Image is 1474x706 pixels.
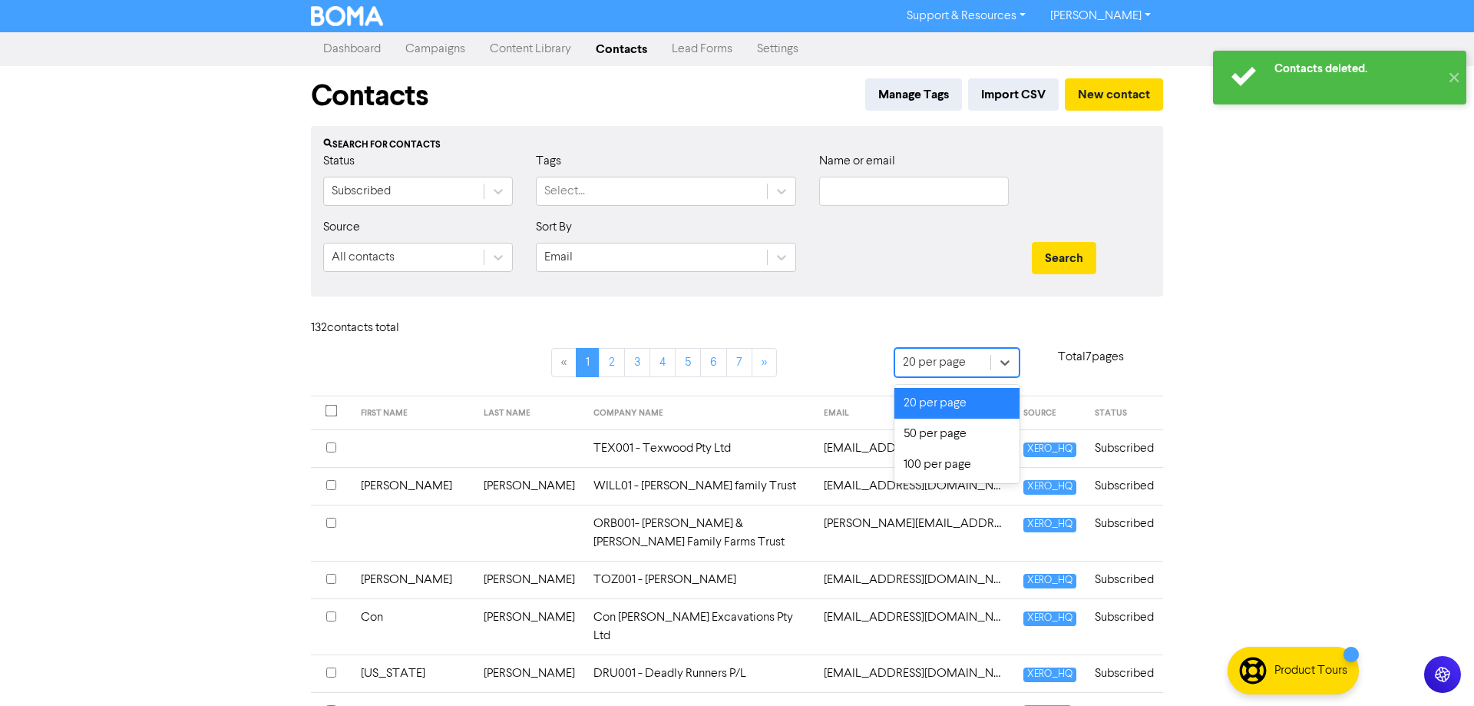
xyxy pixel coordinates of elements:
td: [PERSON_NAME] [474,655,584,692]
th: LAST NAME [474,396,584,430]
td: Subscribed [1086,429,1163,467]
td: admin@deadlyrunners.com.au [815,655,1014,692]
a: Page 7 [726,348,752,377]
label: Sort By [536,218,572,237]
span: XERO_HQ [1023,442,1076,457]
h6: 132 contact s total [311,321,434,336]
td: TEX001 - Texwood Pty Ltd [584,429,815,467]
div: Select... [544,182,585,201]
div: 20 per page [903,353,966,372]
a: Campaigns [393,34,478,65]
span: XERO_HQ [1023,574,1076,588]
a: Support & Resources [894,4,1038,28]
label: Source [323,218,360,237]
a: Content Library [478,34,583,65]
td: Subscribed [1086,598,1163,655]
td: [US_STATE] [352,655,474,692]
td: accounts@freshaseggs.com [815,467,1014,505]
td: Subscribed [1086,505,1163,561]
button: Import CSV [968,78,1059,111]
td: TOZ001 - [PERSON_NAME] [584,561,815,598]
div: 100 per page [894,449,1020,480]
th: EMAIL [815,396,1014,430]
td: adamtozer0@gmail.com [815,561,1014,598]
td: admin@conryanexcavations.com [815,598,1014,655]
td: DRU001 - Deadly Runners P/L [584,655,815,692]
td: [PERSON_NAME] [352,467,474,505]
button: Manage Tags [865,78,962,111]
div: Search for contacts [323,138,1151,152]
img: BOMA Logo [311,6,383,26]
label: Tags [536,152,561,171]
iframe: Chat Widget [1281,540,1474,706]
th: STATUS [1086,396,1163,430]
button: New contact [1065,78,1163,111]
a: Page 3 [624,348,650,377]
a: [PERSON_NAME] [1038,4,1163,28]
th: FIRST NAME [352,396,474,430]
th: COMPANY NAME [584,396,815,430]
div: 20 per page [894,388,1020,419]
td: [PERSON_NAME] [474,598,584,655]
div: All contacts [332,248,395,267]
td: [PERSON_NAME] [352,561,474,598]
div: 50 per page [894,419,1020,449]
a: Page 1 is your current page [576,348,600,377]
span: XERO_HQ [1023,518,1076,532]
label: Status [323,152,355,171]
td: Con [PERSON_NAME] Excavations Pty Ltd [584,598,815,655]
a: Page 6 [700,348,727,377]
a: Page 5 [675,348,701,377]
div: Contacts deleted. [1274,61,1439,77]
td: [PERSON_NAME] [474,467,584,505]
td: Con [352,598,474,655]
td: adam@jakarni.com.au [815,505,1014,561]
a: Page 4 [649,348,676,377]
span: XERO_HQ [1023,668,1076,682]
a: Lead Forms [659,34,745,65]
a: » [752,348,777,377]
button: Search [1032,242,1096,274]
div: Email [544,248,573,267]
td: aalmesfer93@hotmail.com [815,429,1014,467]
a: Dashboard [311,34,393,65]
span: XERO_HQ [1023,612,1076,626]
div: Subscribed [332,182,391,201]
th: SOURCE [1014,396,1086,430]
h1: Contacts [311,78,428,114]
td: Subscribed [1086,655,1163,692]
td: WILL01 - [PERSON_NAME] family Trust [584,467,815,505]
a: Page 2 [599,348,625,377]
a: Contacts [583,34,659,65]
td: Subscribed [1086,561,1163,598]
td: Subscribed [1086,467,1163,505]
span: XERO_HQ [1023,480,1076,495]
p: Total 7 pages [1020,348,1164,366]
td: ORB001- [PERSON_NAME] & [PERSON_NAME] Family Farms Trust [584,505,815,561]
td: [PERSON_NAME] [474,561,584,598]
a: Settings [745,34,811,65]
label: Name or email [819,152,895,171]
